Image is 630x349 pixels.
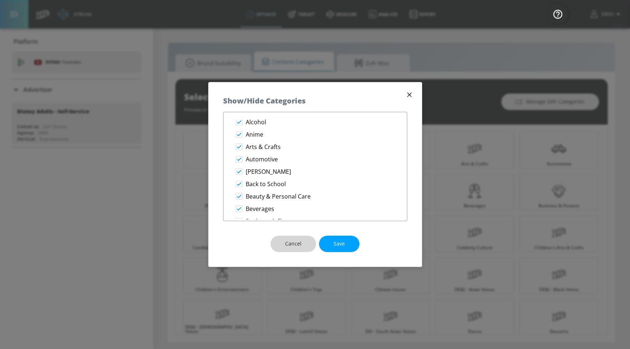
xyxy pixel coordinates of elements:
h5: Show/Hide Categories [223,97,306,105]
p: Beauty & Personal Care [246,193,311,200]
button: Cancel [271,236,316,252]
p: Automotive [246,156,278,163]
span: Cancel [285,239,302,248]
p: Back to School [246,180,286,188]
p: Arts & Crafts [246,143,281,151]
button: Save [319,236,359,252]
span: Save [334,239,345,248]
p: Alcohol [246,118,266,126]
p: Beverages [246,205,274,213]
p: [PERSON_NAME] [246,168,291,176]
p: Anime [246,131,263,138]
p: Business & Finance [246,217,299,225]
button: Open Resource Center [548,4,568,24]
